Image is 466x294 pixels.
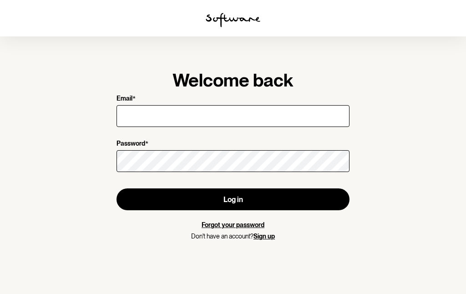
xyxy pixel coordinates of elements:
p: Password [116,140,145,148]
a: Sign up [253,233,275,240]
h1: Welcome back [116,69,349,91]
img: software logo [206,13,260,27]
p: Don't have an account? [116,233,349,240]
p: Email [116,95,132,103]
button: Log in [116,188,349,210]
a: Forgot your password [202,221,264,228]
